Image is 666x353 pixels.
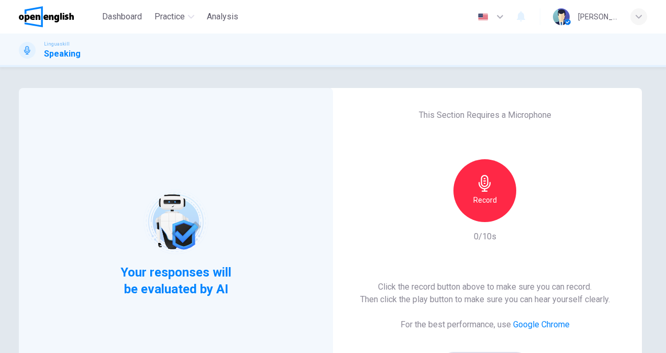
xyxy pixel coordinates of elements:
img: Profile picture [553,8,570,25]
a: OpenEnglish logo [19,6,98,27]
button: Record [453,159,516,222]
button: Dashboard [98,7,146,26]
img: en [476,13,490,21]
h6: This Section Requires a Microphone [419,109,551,122]
button: Practice [150,7,198,26]
span: Practice [154,10,185,23]
a: Google Chrome [513,319,570,329]
h6: 0/10s [474,230,496,243]
h6: Click the record button above to make sure you can record. Then click the play button to make sur... [360,281,610,306]
h6: Record [473,194,497,206]
h1: Speaking [44,48,81,60]
span: Dashboard [102,10,142,23]
h6: For the best performance, use [401,318,570,331]
div: [PERSON_NAME] [578,10,618,23]
span: Your responses will be evaluated by AI [113,264,240,297]
button: Analysis [203,7,242,26]
span: Analysis [207,10,238,23]
img: robot icon [142,189,209,255]
img: OpenEnglish logo [19,6,74,27]
span: Linguaskill [44,40,70,48]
